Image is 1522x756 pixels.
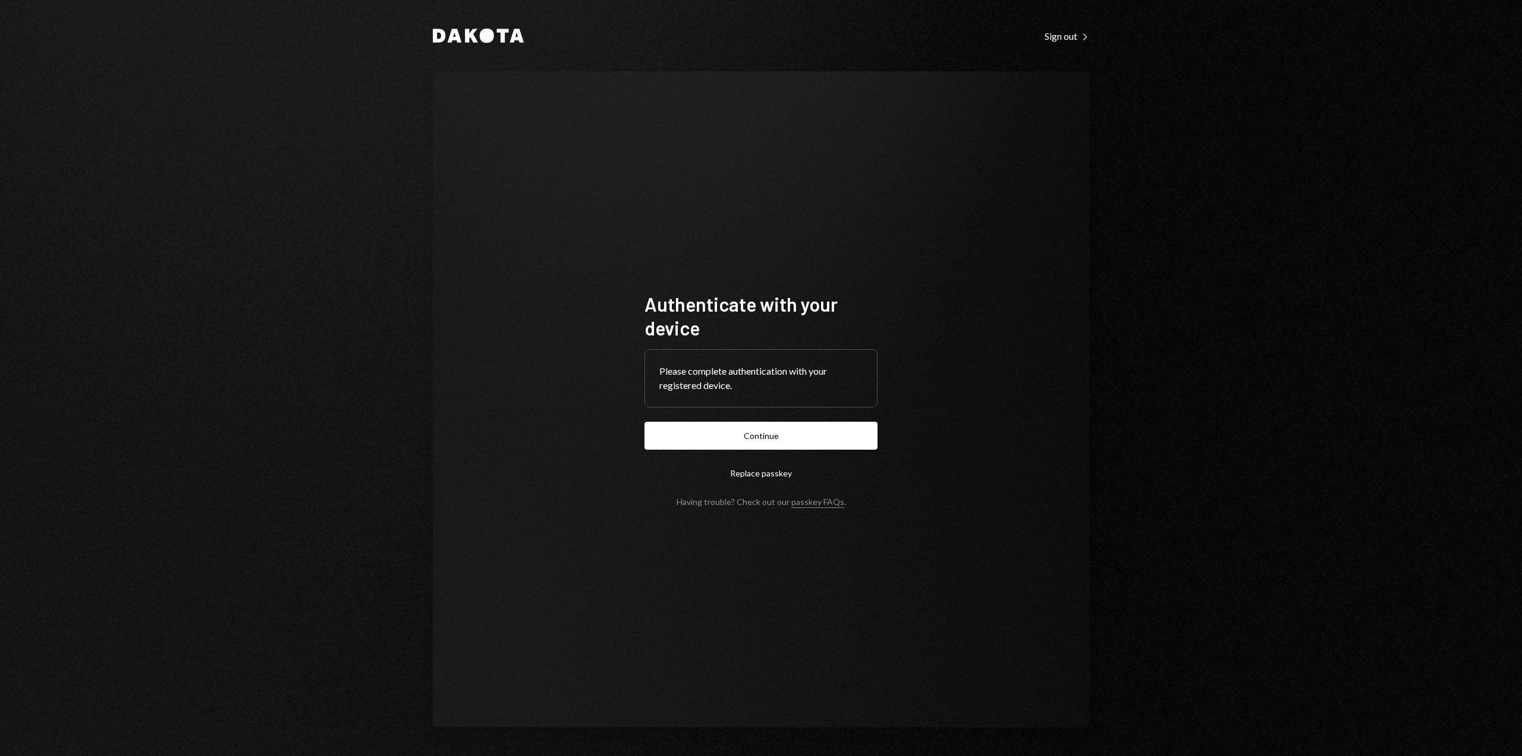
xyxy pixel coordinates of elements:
div: Sign out [1045,30,1089,42]
button: Replace passkey [644,459,878,487]
button: Continue [644,422,878,450]
div: Having trouble? Check out our . [677,497,846,507]
h1: Authenticate with your device [644,292,878,340]
a: passkey FAQs [791,497,844,508]
a: Sign out [1045,29,1089,42]
div: Please complete authentication with your registered device. [659,364,863,393]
